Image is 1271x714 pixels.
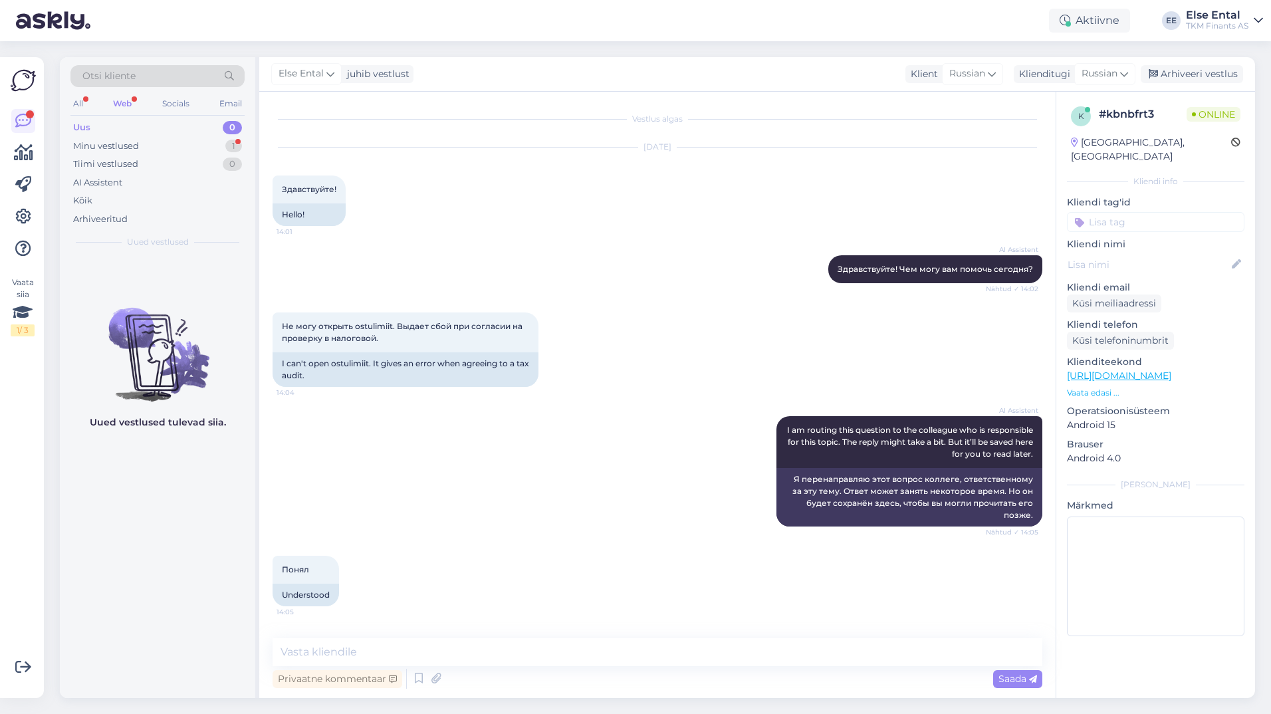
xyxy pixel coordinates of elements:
div: Aktiivne [1049,9,1130,33]
p: Android 15 [1067,418,1244,432]
span: Saada [998,673,1037,685]
p: Kliendi telefon [1067,318,1244,332]
span: Nähtud ✓ 14:05 [986,527,1038,537]
div: Hello! [273,203,346,226]
div: Arhiveeritud [73,213,128,226]
p: Operatsioonisüsteem [1067,404,1244,418]
span: Здравствуйте! Чем могу вам помочь сегодня? [838,264,1033,274]
span: 14:01 [277,227,326,237]
span: Здавствуйте! [282,184,336,194]
span: Понял [282,564,309,574]
span: Russian [1082,66,1117,81]
div: 1 / 3 [11,324,35,336]
p: Vaata edasi ... [1067,387,1244,399]
p: Märkmed [1067,499,1244,513]
div: Web [110,95,134,112]
a: [URL][DOMAIN_NAME] [1067,370,1171,382]
input: Lisa tag [1067,212,1244,232]
div: Privaatne kommentaar [273,670,402,688]
div: Minu vestlused [73,140,139,153]
img: Askly Logo [11,68,36,93]
div: All [70,95,86,112]
p: Kliendi email [1067,281,1244,295]
span: AI Assistent [988,245,1038,255]
div: TKM Finants AS [1186,21,1248,31]
div: Küsi meiliaadressi [1067,295,1161,312]
div: Else Ental [1186,10,1248,21]
span: 14:04 [277,388,326,398]
span: I am routing this question to the colleague who is responsible for this topic. The reply might ta... [787,425,1035,459]
div: Kliendi info [1067,176,1244,187]
span: Online [1187,107,1240,122]
div: 1 [225,140,242,153]
div: juhib vestlust [342,67,409,81]
span: Nähtud ✓ 14:02 [986,284,1038,294]
div: Kõik [73,194,92,207]
p: Klienditeekond [1067,355,1244,369]
span: 14:05 [277,607,326,617]
span: Else Ental [279,66,324,81]
div: AI Assistent [73,176,122,189]
div: Arhiveeri vestlus [1141,65,1243,83]
div: 0 [223,121,242,134]
input: Lisa nimi [1068,257,1229,272]
img: No chats [60,284,255,404]
div: Email [217,95,245,112]
span: Russian [949,66,985,81]
div: [DATE] [273,141,1042,153]
div: Klient [905,67,938,81]
div: [PERSON_NAME] [1067,479,1244,491]
div: 0 [223,158,242,171]
div: Uus [73,121,90,134]
span: k [1078,111,1084,121]
p: Uued vestlused tulevad siia. [90,416,226,429]
p: Brauser [1067,437,1244,451]
div: Küsi telefoninumbrit [1067,332,1174,350]
span: Не могу открыть ostulimiit. Выдает сбой при согласии на проверку в налоговой. [282,321,524,343]
div: Klienditugi [1014,67,1070,81]
div: Vestlus algas [273,113,1042,125]
p: Kliendi tag'id [1067,195,1244,209]
div: Understood [273,584,339,606]
div: I can't open ostulimiit. It gives an error when agreeing to a tax audit. [273,352,538,387]
span: Uued vestlused [127,236,189,248]
div: Socials [160,95,192,112]
div: # kbnbfrt3 [1099,106,1187,122]
p: Android 4.0 [1067,451,1244,465]
div: EE [1162,11,1181,30]
p: Kliendi nimi [1067,237,1244,251]
div: Tiimi vestlused [73,158,138,171]
div: [GEOGRAPHIC_DATA], [GEOGRAPHIC_DATA] [1071,136,1231,164]
span: Otsi kliente [82,69,136,83]
a: Else EntalTKM Finants AS [1186,10,1263,31]
div: Vaata siia [11,277,35,336]
div: Я перенаправляю этот вопрос коллеге, ответственному за эту тему. Ответ может занять некоторое вре... [776,468,1042,527]
span: AI Assistent [988,406,1038,416]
